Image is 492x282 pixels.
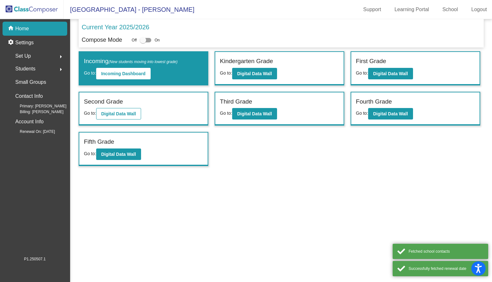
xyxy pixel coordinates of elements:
button: Digital Data Wall [232,108,277,119]
button: Digital Data Wall [96,148,141,160]
b: Digital Data Wall [101,152,136,157]
span: Go to: [356,70,368,76]
label: Incoming [84,57,178,66]
b: Digital Data Wall [373,111,408,116]
button: Incoming Dashboard [96,68,151,79]
mat-icon: settings [8,39,15,47]
span: Go to: [220,111,232,116]
a: Support [358,4,386,15]
p: Small Groups [15,78,46,87]
button: Digital Data Wall [96,108,141,119]
span: Go to: [356,111,368,116]
span: Off [132,37,137,43]
span: Billing: [PERSON_NAME] [10,109,63,115]
p: Settings [15,39,34,47]
p: Current Year 2025/2026 [82,22,149,32]
span: [GEOGRAPHIC_DATA] - [PERSON_NAME] [64,4,194,15]
button: Digital Data Wall [232,68,277,79]
b: Digital Data Wall [373,71,408,76]
p: Home [15,25,29,33]
span: Students [15,64,35,73]
mat-icon: arrow_right [57,53,65,61]
span: Go to: [84,151,96,156]
label: Kindergarten Grade [220,57,273,66]
span: Renewal On: [DATE] [10,129,55,134]
span: (New students moving into lowest grade) [109,60,178,64]
b: Digital Data Wall [237,111,272,116]
span: Set Up [15,52,31,61]
p: Contact Info [15,92,43,101]
mat-icon: arrow_right [57,66,65,73]
p: Account Info [15,117,44,126]
div: Successfully fetched renewal date [409,266,483,271]
span: Go to: [84,111,96,116]
label: Fourth Grade [356,97,392,106]
span: Primary: [PERSON_NAME] [10,103,67,109]
b: Incoming Dashboard [101,71,146,76]
b: Digital Data Wall [237,71,272,76]
span: Go to: [220,70,232,76]
span: Go to: [84,70,96,76]
mat-icon: home [8,25,15,33]
button: Digital Data Wall [368,68,413,79]
label: First Grade [356,57,386,66]
label: Fifth Grade [84,137,114,147]
b: Digital Data Wall [101,111,136,116]
div: Fetched school contacts [409,249,483,254]
a: School [437,4,463,15]
label: Second Grade [84,97,123,106]
a: Logout [466,4,492,15]
a: Learning Portal [389,4,434,15]
span: On [154,37,160,43]
button: Digital Data Wall [368,108,413,119]
label: Third Grade [220,97,252,106]
p: Compose Mode [82,36,122,44]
